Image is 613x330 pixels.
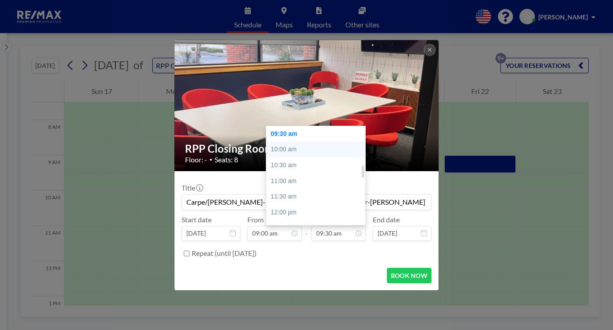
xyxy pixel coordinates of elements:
[215,155,238,164] span: Seats: 8
[247,215,264,224] label: From
[266,126,370,142] div: 09:30 am
[373,215,400,224] label: End date
[182,195,431,210] input: Stephanie's reservation
[266,220,370,236] div: 12:30 pm
[182,215,212,224] label: Start date
[209,156,212,163] span: •
[182,184,202,192] label: Title
[305,218,308,238] span: -
[185,142,429,155] h2: RPP Closing Room
[266,189,370,205] div: 11:30 am
[185,155,207,164] span: Floor: -
[266,157,370,173] div: 10:30 am
[192,249,257,258] label: Repeat (until [DATE])
[266,142,370,157] div: 10:00 am
[266,173,370,189] div: 11:00 am
[266,205,370,221] div: 12:00 pm
[387,268,431,283] button: BOOK NOW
